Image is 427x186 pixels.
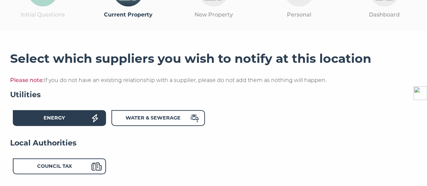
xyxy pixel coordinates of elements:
[10,90,417,100] h4: Utilities
[413,86,427,100] img: logo.png
[37,163,72,169] strong: Council Tax
[126,115,181,121] strong: Water & Sewerage
[10,76,417,85] p: If you do not have an existing relationship with a supplier, please do not add them as nothing wi...
[10,138,417,148] h4: Local Authorities
[10,51,417,66] h3: Select which suppliers you wish to notify at this location
[342,10,427,19] p: Dashboard
[13,158,106,174] div: Council Tax
[85,10,171,19] p: Current Property
[13,110,106,126] div: Energy
[44,115,65,121] strong: Energy
[10,77,44,83] span: Please note:
[256,10,342,19] p: Personal
[111,110,205,126] div: Water & Sewerage
[171,10,256,19] p: New Property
